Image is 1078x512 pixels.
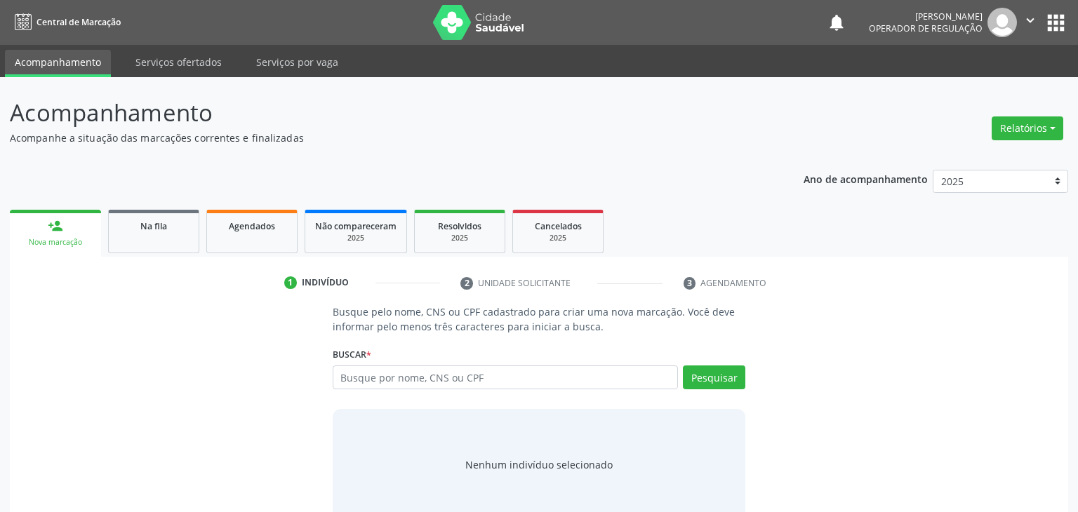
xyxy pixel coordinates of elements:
p: Ano de acompanhamento [804,170,928,187]
div: 2025 [315,233,397,243]
span: Não compareceram [315,220,397,232]
div: Nenhum indivíduo selecionado [465,457,613,472]
div: Nova marcação [20,237,91,248]
p: Acompanhamento [10,95,751,130]
span: Na fila [140,220,167,232]
label: Buscar [333,344,371,365]
img: img [987,8,1017,37]
a: Acompanhamento [5,50,111,77]
p: Busque pelo nome, CNS ou CPF cadastrado para criar uma nova marcação. Você deve informar pelo men... [333,304,746,334]
button:  [1017,8,1044,37]
button: apps [1044,11,1068,35]
div: Indivíduo [302,276,349,289]
span: Resolvidos [438,220,481,232]
span: Cancelados [535,220,582,232]
div: [PERSON_NAME] [869,11,983,22]
button: Relatórios [992,116,1063,140]
a: Central de Marcação [10,11,121,34]
span: Central de Marcação [36,16,121,28]
span: Agendados [229,220,275,232]
button: notifications [827,13,846,32]
button: Pesquisar [683,365,745,389]
div: 2025 [523,233,593,243]
span: Operador de regulação [869,22,983,34]
i:  [1023,13,1038,28]
a: Serviços ofertados [126,50,232,74]
div: person_add [48,218,63,234]
input: Busque por nome, CNS ou CPF [333,365,679,389]
div: 2025 [425,233,495,243]
a: Serviços por vaga [246,50,348,74]
p: Acompanhe a situação das marcações correntes e finalizadas [10,130,751,145]
div: 1 [284,276,297,289]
